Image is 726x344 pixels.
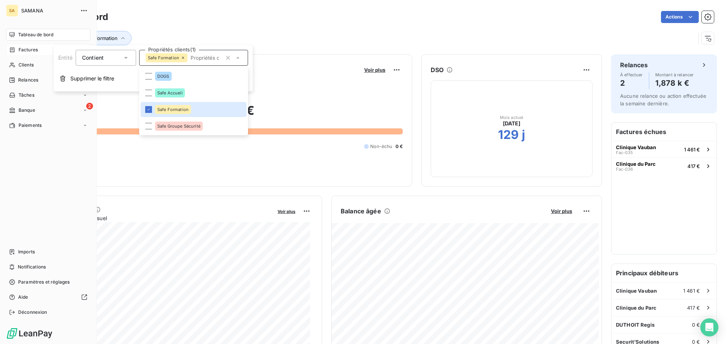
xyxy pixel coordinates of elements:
button: Clinique VaubanFac-0351 461 € [611,141,717,157]
span: Entité [58,54,73,61]
span: 1 461 € [683,288,700,294]
span: Tâches [19,92,34,99]
span: Safe Groupe Sécurité [157,124,200,128]
img: Logo LeanPay [6,327,53,339]
span: DUTHOIT Regis [616,322,655,328]
span: Clinique du Parc [616,161,656,167]
span: Aucune relance ou action effectuée la semaine dernière. [620,93,706,106]
span: Paiements [19,122,42,129]
span: Tableau de bord [18,31,53,38]
span: Imports [18,248,35,255]
input: Propriétés clients [188,54,222,61]
span: DOGS [157,74,169,79]
span: Montant à relancer [655,73,694,77]
span: Factures [19,46,38,53]
a: Aide [6,291,90,303]
span: 1 461 € [684,147,700,153]
h6: Relances [620,60,648,69]
h2: 129 [498,127,519,142]
span: Voir plus [551,208,572,214]
span: Clinique Vauban [616,288,657,294]
h4: 2 [620,77,643,89]
span: Déconnexion [18,309,47,316]
span: Safe Accueil [157,91,183,95]
span: 417 € [687,305,700,311]
span: Voir plus [278,209,295,214]
span: 417 € [687,163,700,169]
span: Clinique Vauban [616,144,656,150]
span: Supprimer le filtre [70,75,114,82]
span: Relances [18,77,38,83]
h6: Principaux débiteurs [611,264,717,282]
span: Contient [82,54,104,61]
span: Aide [18,294,28,301]
span: Voir plus [364,67,385,73]
h6: Factures échues [611,123,717,141]
span: 0 € [396,143,403,150]
h4: 1,878 k € [655,77,694,89]
span: SAMANA [21,8,76,14]
h6: DSO [431,65,444,74]
span: Safe Formation [157,107,189,112]
span: Banque [19,107,35,114]
span: Clients [19,62,34,68]
button: Voir plus [549,208,574,214]
h2: j [522,127,525,142]
span: [DATE] [503,120,521,127]
span: 0 € [692,322,700,328]
span: Chiffre d'affaires mensuel [43,214,272,222]
span: Paramètres et réglages [18,279,70,285]
span: Fac-036 [616,167,633,171]
span: Notifications [18,264,46,270]
span: À effectuer [620,73,643,77]
button: Clinique du ParcFac-036417 € [611,157,717,174]
button: Voir plus [275,208,298,214]
button: Supprimer le filtre [54,70,253,87]
span: Fac-035 [616,150,633,155]
span: Safe Formation [148,56,179,60]
span: Clinique du Parc [616,305,656,311]
span: Mois actuel [500,115,524,120]
h6: Balance âgée [341,207,381,216]
span: Non-échu [370,143,392,150]
button: Voir plus [362,66,388,73]
div: Open Intercom Messenger [700,318,718,336]
span: 2 [86,103,93,110]
div: SA [6,5,18,17]
button: Actions [661,11,699,23]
